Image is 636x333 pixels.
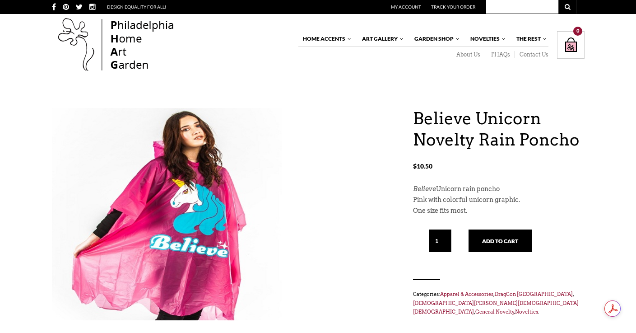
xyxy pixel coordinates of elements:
[413,195,585,206] p: Pink with colorful unicorn graphic.
[413,162,417,170] span: $
[298,31,352,47] a: Home Accents
[515,51,548,58] a: Contact Us
[413,185,436,192] em: Believe
[391,4,421,9] a: My Account
[413,108,585,150] h1: Believe Unicorn Novelty Rain Poncho
[573,27,582,36] div: 0
[469,230,532,252] button: Add to cart
[515,309,538,315] a: Novelties
[410,31,460,47] a: Garden Shop
[495,291,573,297] a: DragCon [GEOGRAPHIC_DATA]
[413,184,585,195] p: Unicorn rain poncho
[475,309,514,315] a: General Novelty
[512,31,548,47] a: The Rest
[485,51,515,58] a: PHAQs
[466,31,506,47] a: Novelties
[413,206,585,216] p: One size fits most.
[431,4,475,9] a: Track Your Order
[450,51,485,58] a: About Us
[429,230,451,252] input: Qty
[440,291,493,297] a: Apparel & Accessories
[357,31,404,47] a: Art Gallery
[413,300,579,315] a: [DEMOGRAPHIC_DATA][PERSON_NAME][DEMOGRAPHIC_DATA][DEMOGRAPHIC_DATA]
[413,162,432,170] bdi: 10.50
[413,289,585,317] span: Categories: , , , , .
